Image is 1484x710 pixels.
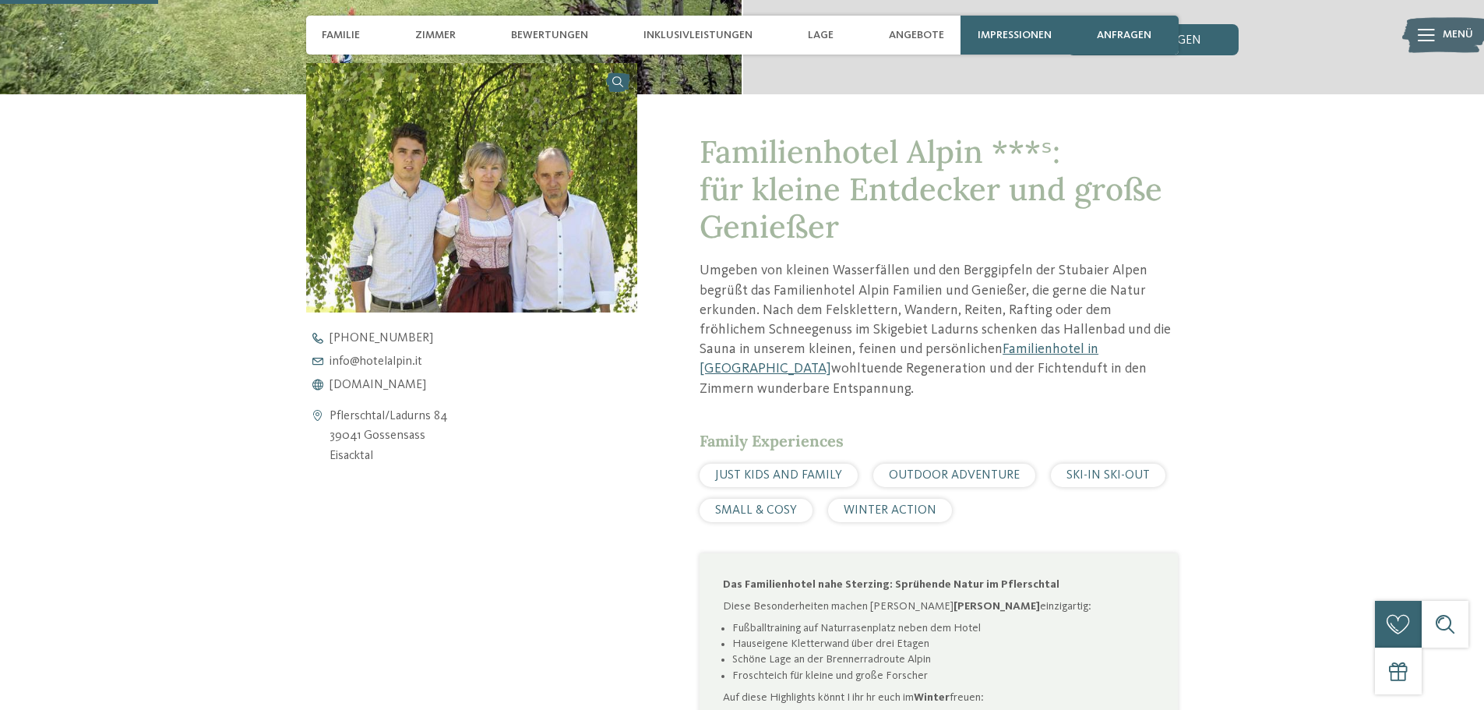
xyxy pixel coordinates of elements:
span: [PHONE_NUMBER] [330,332,433,344]
span: Zimmer [415,29,456,42]
span: Lage [808,29,834,42]
span: Familie [322,29,360,42]
li: Hauseigene Kletterwand über drei Etagen [732,636,1154,652]
span: [DOMAIN_NAME] [330,379,426,391]
span: Familienhotel Alpin ***ˢ: für kleine Entdecker und große Genießer [700,132,1162,246]
a: [PHONE_NUMBER] [306,332,664,344]
strong: Winter [914,692,950,703]
strong: Das Familienhotel nahe Sterzing: Sprühende Natur im Pflerschtal [723,579,1059,590]
li: Schöne Lage an der Brennerradroute Alpin [732,652,1154,667]
p: Diese Besonderheiten machen [PERSON_NAME] einzigartig: [723,599,1154,614]
li: Froschteich für kleine und große Forscher [732,668,1154,684]
a: info@hotelalpin.it [306,355,664,368]
span: Impressionen [978,29,1052,42]
span: SMALL & COSY [715,504,797,517]
span: Bewertungen [511,29,588,42]
span: OUTDOOR ADVENTURE [889,469,1020,482]
a: [DOMAIN_NAME] [306,379,664,391]
p: Auf diese Highlights könnt I ihr hr euch im freuen: [723,690,1154,705]
address: Pflerschtal/Ladurns 84 39041 Gossensass Eisacktal [330,407,448,467]
span: JUST KIDS AND FAMILY [715,469,842,482]
span: Angebote [889,29,944,42]
span: WINTER ACTION [844,504,936,517]
span: Family Experiences [700,431,844,450]
span: info@ hotelalpin. it [330,355,422,368]
strong: [PERSON_NAME] [953,601,1040,612]
span: SKI-IN SKI-OUT [1066,469,1150,482]
li: Fußballtraining auf Naturrasenplatz neben dem Hotel [732,620,1154,636]
span: anfragen [1097,29,1151,42]
p: Umgeben von kleinen Wasserfällen und den Berggipfeln der Stubaier Alpen begrüßt das Familienhotel... [700,261,1178,398]
img: Das Familienhotel bei Sterzing für Genießer [306,63,638,312]
span: Inklusivleistungen [643,29,753,42]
